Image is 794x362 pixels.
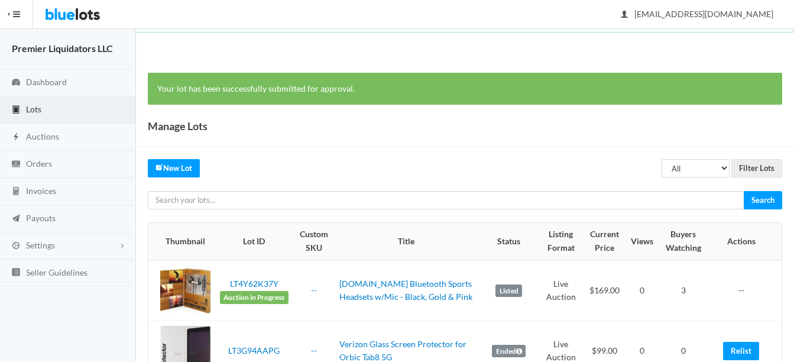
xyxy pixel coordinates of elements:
[744,191,782,209] input: Search
[708,260,782,321] td: --
[539,223,583,260] th: Listing Format
[658,223,708,260] th: Buyers Watching
[157,82,773,96] p: Your lot has been successfully submitted for approval.
[10,77,22,89] ion-icon: speedometer
[26,240,55,250] span: Settings
[339,279,472,302] a: [DOMAIN_NAME] Bluetooth Sports Headsets w/Mic - Black, Gold & Pink
[148,159,200,177] a: createNew Lot
[495,285,522,298] label: Listed
[539,260,583,321] td: Live Auction
[220,291,289,304] span: Auction in Progress
[148,117,208,135] h1: Manage Lots
[10,214,22,225] ion-icon: paper plane
[10,267,22,279] ion-icon: list box
[10,186,22,198] ion-icon: calculator
[10,105,22,116] ion-icon: clipboard
[26,267,87,277] span: Seller Guidelines
[626,260,658,321] td: 0
[10,132,22,143] ion-icon: flash
[26,104,41,114] span: Lots
[492,345,526,358] label: Ended
[621,9,773,19] span: [EMAIL_ADDRESS][DOMAIN_NAME]
[155,163,163,171] ion-icon: create
[228,345,280,355] a: LT3G94AAPG
[335,223,478,260] th: Title
[26,186,56,196] span: Invoices
[723,342,759,360] a: Relist
[293,223,335,260] th: Custom SKU
[658,260,708,321] td: 3
[26,213,56,223] span: Payouts
[478,223,539,260] th: Status
[10,159,22,170] ion-icon: cash
[148,223,215,260] th: Thumbnail
[10,241,22,252] ion-icon: cog
[311,285,317,295] a: --
[626,223,658,260] th: Views
[311,345,317,355] a: --
[26,77,67,87] span: Dashboard
[26,159,52,169] span: Orders
[731,159,782,177] input: Filter Lots
[26,131,59,141] span: Auctions
[215,223,293,260] th: Lot ID
[583,223,627,260] th: Current Price
[708,223,782,260] th: Actions
[148,191,744,209] input: Search your lots...
[12,43,113,54] strong: Premier Liquidators LLC
[230,279,278,289] a: LT4Y62K37Y
[618,9,630,21] ion-icon: person
[583,260,627,321] td: $169.00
